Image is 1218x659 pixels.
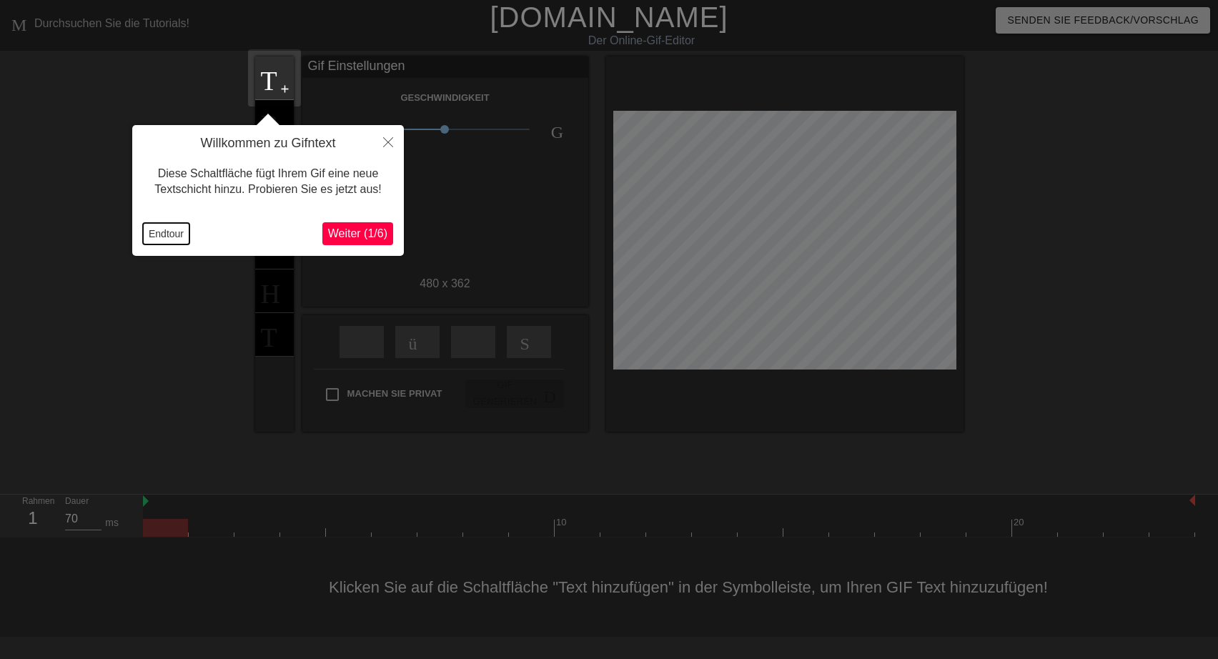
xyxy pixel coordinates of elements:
[328,227,387,239] span: Weiter (1/6)
[143,152,393,212] div: Diese Schaltfläche fügt Ihrem Gif eine neue Textschicht hinzu. Probieren Sie es jetzt aus!
[372,125,404,158] button: Schließen
[143,136,393,152] h4: Willkommen zu Gifntext
[143,223,189,244] button: Endtour
[322,222,393,245] button: Weiter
